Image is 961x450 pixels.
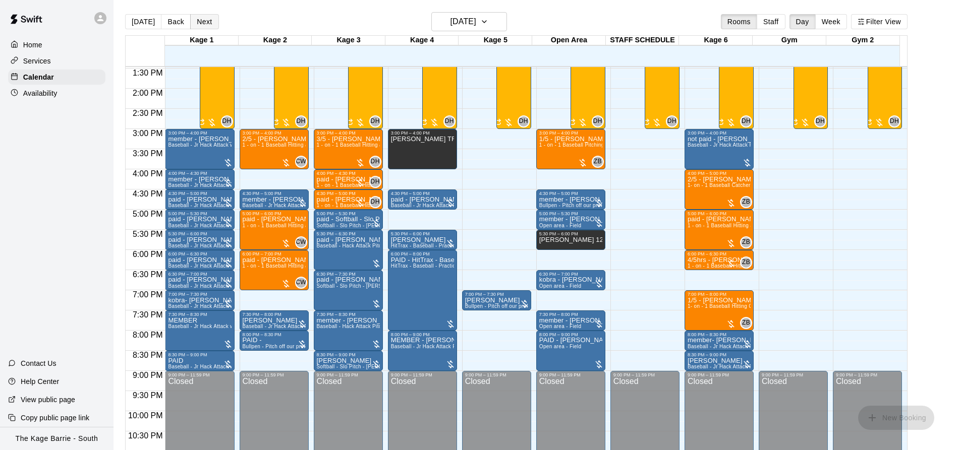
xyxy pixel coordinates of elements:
[371,157,380,167] span: DH
[168,283,348,289] span: Baseball - Jr Hack Attack with Feeder - DO NOT NEED SECOND PERSON
[23,72,54,82] p: Calendar
[314,351,383,371] div: 8:30 PM – 9:00 PM: Andy Brown
[130,210,165,218] span: 5:00 PM
[130,169,165,178] span: 4:00 PM
[518,115,530,127] div: Dan Hodgins
[670,115,678,127] span: Dan Hodgins
[391,372,435,377] div: 9:00 PM – 11:59 PM
[391,344,583,349] span: Baseball - Jr Hack Attack Pitching Machine - Perfect for all ages and skill levels!
[317,131,358,136] div: 3:00 PM – 4:00 PM
[391,263,473,269] span: HitTrax - Baseball - Practice Mode
[685,129,754,169] div: 3:00 PM – 4:00 PM: not paid - Matthew Dmytrenko
[450,15,476,29] h6: [DATE]
[688,182,768,188] span: 1- on - 1 Baseball Catchers Clinic
[642,118,650,126] span: Recurring event
[317,324,493,329] span: Baseball - Hack Attack Pitching Machine - Ideal for 14U and older players
[740,317,752,329] div: Zach Biery
[165,189,234,210] div: 4:30 PM – 5:00 PM: paid - Adam Lechniak
[596,115,604,127] span: Dan Hodgins
[165,290,234,310] div: 7:00 PM – 7:30 PM: kobra- Jake Logie
[596,156,604,168] span: Zach Biery
[388,230,457,250] div: 5:30 PM – 6:00 PM: DALLAS STEVENS
[165,129,234,169] div: 3:00 PM – 4:00 PM: member - Michael Filinski
[168,142,348,148] span: Baseball - Jr Hack Attack with Feeder - DO NOT NEED SECOND PERSON
[168,352,209,357] div: 8:30 PM – 9:00 PM
[299,156,307,168] span: Cole White
[165,169,234,189] div: 4:00 PM – 4:30 PM: member - Stacey Hudson
[168,272,209,277] div: 6:30 PM – 7:00 PM
[388,331,457,371] div: 8:00 PM – 9:00 PM: MEMBER - Justin Nikolovski
[168,203,348,208] span: Baseball - Jr Hack Attack with Feeder - DO NOT NEED SECOND PERSON
[8,53,105,69] div: Services
[165,230,234,250] div: 5:30 PM – 6:00 PM: paid - Adam Lechniak
[243,142,350,148] span: 1 - on - 1 Baseball Hitting and Pitching Clinic
[314,129,383,169] div: 3:00 PM – 4:00 PM: 3/5 - Reiley Diachon
[744,196,752,208] span: Zach Biery
[539,324,581,329] span: Open area - Field
[744,256,752,269] span: Zach Biery
[753,36,826,45] div: Gym
[168,312,209,317] div: 7:30 PM – 8:30 PM
[317,372,361,377] div: 9:00 PM – 11:59 PM
[419,118,427,126] span: Recurring event
[742,237,750,247] span: ZB
[317,203,378,208] span: 1 - on - 1 Baseball Hitting
[295,277,307,289] div: Cole White
[539,131,581,136] div: 3:00 PM – 4:00 PM
[295,236,307,248] div: Cole White
[243,251,284,256] div: 6:00 PM – 7:00 PM
[314,270,383,310] div: 6:30 PM – 7:30 PM: paid - Isabelle Nadeau
[317,231,358,236] div: 5:30 PM – 6:30 PM
[297,116,306,126] span: DH
[8,86,105,101] a: Availability
[462,290,531,310] div: 7:00 PM – 7:30 PM: Tony Neely
[685,331,754,351] div: 8:00 PM – 8:30 PM: member- Allan Chippett
[243,324,434,329] span: Baseball - Jr Hack Attack Pitching Machine - Perfect for all ages and skill levels!
[240,250,309,290] div: 6:00 PM – 7:00 PM: paid - Mike KleinGebbinck
[168,231,209,236] div: 5:30 PM – 6:00 PM
[536,210,605,230] div: 5:00 PM – 5:30 PM: member - Mauro Natale
[130,69,165,77] span: 1:30 PM
[762,372,806,377] div: 9:00 PM – 11:59 PM
[168,223,348,228] span: Baseball - Jr Hack Attack with Feeder - DO NOT NEED SECOND PERSON
[742,318,750,328] span: ZB
[221,115,233,127] div: Dan Hodgins
[240,189,309,210] div: 4:30 PM – 5:00 PM: member - Mauro Natale
[243,131,284,136] div: 3:00 PM – 4:00 PM
[130,310,165,319] span: 7:30 PM
[688,251,729,256] div: 6:00 PM – 6:30 PM
[165,36,239,45] div: Kage 1
[222,116,231,126] span: DH
[592,115,604,127] div: Dan Hodgins
[243,191,284,196] div: 4:30 PM – 5:00 PM
[888,115,900,127] div: Dan Hodgins
[667,116,676,126] span: DH
[168,372,212,377] div: 9:00 PM – 11:59 PM
[168,191,209,196] div: 4:30 PM – 5:00 PM
[239,36,312,45] div: Kage 2
[814,115,826,127] div: Dan Hodgins
[130,270,165,279] span: 6:30 PM
[21,376,59,387] p: Help Center
[721,14,757,29] button: Rooms
[168,292,209,297] div: 7:00 PM – 7:30 PM
[225,115,233,127] span: Dan Hodgins
[314,189,383,210] div: 4:30 PM – 5:00 PM: paid - Tyler Rendell
[243,263,350,269] span: 1 - on - 1 Baseball Hitting and Pitching Clinic
[465,372,509,377] div: 9:00 PM – 11:59 PM
[688,372,731,377] div: 9:00 PM – 11:59 PM
[317,243,493,248] span: Baseball - Hack Attack Pitching Machine - Ideal for 14U and older players
[459,36,532,45] div: Kage 5
[851,14,908,29] button: Filter View
[240,331,309,351] div: 8:00 PM – 8:30 PM: PAID -
[369,176,381,188] div: Dan Hodgins
[816,116,825,126] span: DH
[23,56,51,66] p: Services
[130,391,165,400] span: 9:30 PM
[391,203,583,208] span: Baseball - Jr Hack Attack Pitching Machine - Perfect for all ages and skill levels!
[594,157,602,167] span: ZB
[243,223,350,228] span: 1 - on - 1 Baseball Hitting and Pitching Clinic
[8,37,105,52] div: Home
[296,278,306,288] span: CW
[295,115,307,127] div: Dan Hodgins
